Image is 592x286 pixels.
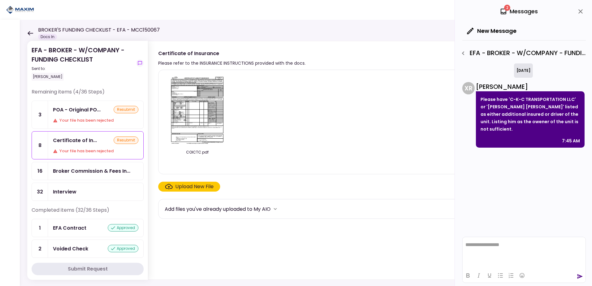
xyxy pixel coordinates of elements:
[514,63,533,78] div: [DATE]
[175,183,214,190] div: Upload New File
[32,183,48,201] div: 32
[32,45,134,81] div: EFA - BROKER - W/COMPANY - FUNDING CHECKLIST
[473,271,484,280] button: Italic
[32,240,144,258] a: 2Voided Checkapproved
[6,5,34,15] img: Partner icon
[68,265,108,273] div: Submit Request
[136,59,144,67] button: show-messages
[32,101,48,128] div: 3
[32,66,134,71] div: Sent to:
[476,82,585,91] div: [PERSON_NAME]
[458,48,586,58] div: EFA - BROKER - W/COMPANY - FUNDING CHECKLIST - Certificate of Insurance
[484,271,495,280] button: Underline
[32,73,64,81] div: [PERSON_NAME]
[32,206,144,219] div: Completed items (32/36 Steps)
[53,117,138,123] div: Your file has been rejected
[32,219,48,237] div: 1
[504,5,510,11] span: 2
[148,41,580,280] div: Certificate of InsurancePlease refer to the INSURANCE INSTRUCTIONS provided with the docs.resubmi...
[32,263,144,275] button: Submit Request
[32,183,144,201] a: 32Interview
[158,59,306,67] div: Please refer to the INSURANCE INSTRUCTIONS provided with the docs.
[575,6,586,17] button: close
[271,204,280,214] button: more
[158,50,306,57] div: Certificate of Insurance
[32,162,48,180] div: 16
[463,271,473,280] button: Bold
[53,224,86,232] div: EFA Contract
[32,131,144,159] a: 8Certificate of InsuranceresubmitYour file has been rejected
[32,101,144,129] a: 3POA - Original POA (not CA or GA) (Received in house)resubmitYour file has been rejected
[32,132,48,159] div: 8
[53,136,97,144] div: Certificate of Insurance
[500,7,538,16] div: Messages
[114,106,138,113] div: resubmit
[108,224,138,232] div: approved
[577,273,583,279] button: send
[38,26,160,34] h1: BROKER'S FUNDING CHECKLIST - EFA - MCC150067
[32,88,144,101] div: Remaining items (4/36 Steps)
[158,182,220,192] span: Click here to upload the required document
[114,136,138,144] div: resubmit
[517,271,527,280] button: Emojis
[562,137,580,145] div: 7:45 AM
[495,271,506,280] button: Bullet list
[506,271,516,280] button: Numbered list
[32,240,48,258] div: 2
[53,106,101,114] div: POA - Original POA (not CA or GA) (Received in house)
[32,162,144,180] a: 16Broker Commission & Fees Invoice
[165,149,230,155] div: COICTC.pdf
[481,96,580,133] p: Please have 'C-K-C TRANSPORTATION LLC' or '[PERSON_NAME] [PERSON_NAME]' listed as either addition...
[32,219,144,237] a: 1EFA Contractapproved
[53,188,76,196] div: Interview
[462,23,521,39] button: New Message
[38,34,57,40] div: Docs In
[462,82,475,94] div: X R
[463,237,585,268] iframe: Rich Text Area
[53,148,138,154] div: Your file has been rejected
[108,245,138,252] div: approved
[53,167,130,175] div: Broker Commission & Fees Invoice
[53,245,88,253] div: Voided Check
[165,205,271,213] div: Add files you've already uploaded to My AIO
